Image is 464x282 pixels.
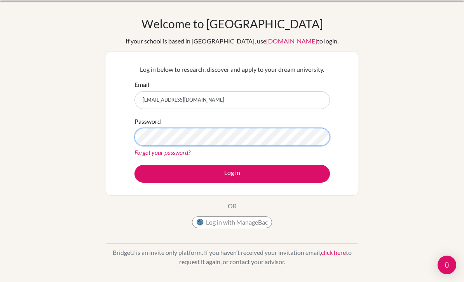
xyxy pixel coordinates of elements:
[134,165,330,183] button: Log in
[106,248,358,266] p: BridgeU is an invite only platform. If you haven’t received your invitation email, to request it ...
[228,201,237,211] p: OR
[321,249,346,256] a: click here
[141,17,323,31] h1: Welcome to [GEOGRAPHIC_DATA]
[438,256,456,274] div: Open Intercom Messenger
[134,149,190,156] a: Forgot your password?
[266,37,317,45] a: [DOMAIN_NAME]
[134,80,149,89] label: Email
[134,117,161,126] label: Password
[134,65,330,74] p: Log in below to research, discover and apply to your dream university.
[192,216,272,228] button: Log in with ManageBac
[126,36,338,46] div: If your school is based in [GEOGRAPHIC_DATA], use to login.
